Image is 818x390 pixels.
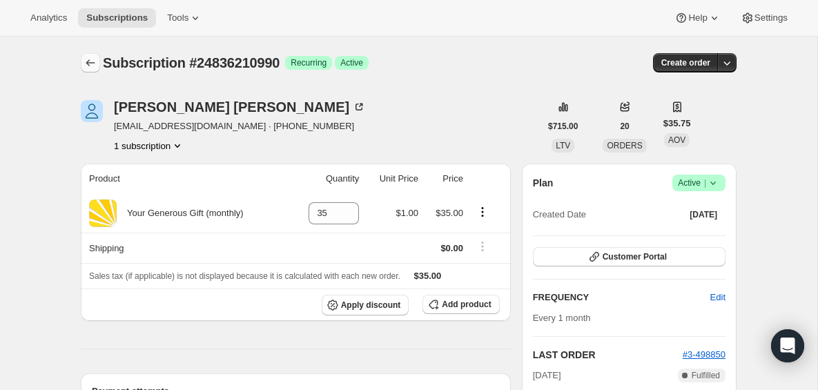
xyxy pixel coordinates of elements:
span: Fulfilled [692,370,720,381]
span: Edit [710,291,726,304]
span: $0.00 [440,243,463,253]
span: Tools [167,12,188,23]
span: | [704,177,706,188]
span: Recurring [291,57,327,68]
span: Apply discount [341,300,401,311]
button: Subscriptions [81,53,100,72]
span: LTV [556,141,570,150]
button: Settings [732,8,796,28]
span: Subscription #24836210990 [103,55,280,70]
span: Every 1 month [533,313,591,323]
button: [DATE] [681,205,726,224]
span: Add product [442,299,491,310]
span: $1.00 [396,208,419,218]
a: #3-498850 [683,349,726,360]
div: Open Intercom Messenger [771,329,804,362]
span: [DATE] [690,209,717,220]
span: Create order [661,57,710,68]
span: Help [688,12,707,23]
button: #3-498850 [683,348,726,362]
th: Shipping [81,233,290,263]
div: [PERSON_NAME] [PERSON_NAME] [114,100,366,114]
button: Analytics [22,8,75,28]
button: Subscriptions [78,8,156,28]
button: Product actions [471,204,494,220]
th: Product [81,164,290,194]
h2: LAST ORDER [533,348,683,362]
button: Create order [653,53,719,72]
button: Tools [159,8,211,28]
span: [DATE] [533,369,561,382]
span: Created Date [533,208,586,222]
button: $715.00 [540,117,586,136]
button: Add product [422,295,499,314]
span: 20 [620,121,629,132]
span: Active [340,57,363,68]
th: Unit Price [363,164,422,194]
span: ORDERS [607,141,642,150]
button: 20 [612,117,637,136]
span: Analytics [30,12,67,23]
button: Shipping actions [471,239,494,254]
img: product img [89,199,117,227]
button: Help [666,8,729,28]
button: Edit [702,286,734,309]
span: [EMAIL_ADDRESS][DOMAIN_NAME] · [PHONE_NUMBER] [114,119,366,133]
span: Settings [754,12,788,23]
span: $35.75 [663,117,691,130]
span: AOV [668,135,685,145]
span: Sales tax (if applicable) is not displayed because it is calculated with each new order. [89,271,400,281]
span: $35.00 [414,271,442,281]
span: Subscriptions [86,12,148,23]
button: Product actions [114,139,184,153]
h2: FREQUENCY [533,291,710,304]
th: Quantity [290,164,364,194]
button: Apply discount [322,295,409,315]
span: Suzanne Mosher [81,100,103,122]
span: $715.00 [548,121,578,132]
span: Active [678,176,720,190]
h2: Plan [533,176,554,190]
span: Customer Portal [603,251,667,262]
span: $35.00 [436,208,463,218]
div: Your Generous Gift (monthly) [117,206,244,220]
button: Customer Portal [533,247,726,266]
th: Price [422,164,467,194]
